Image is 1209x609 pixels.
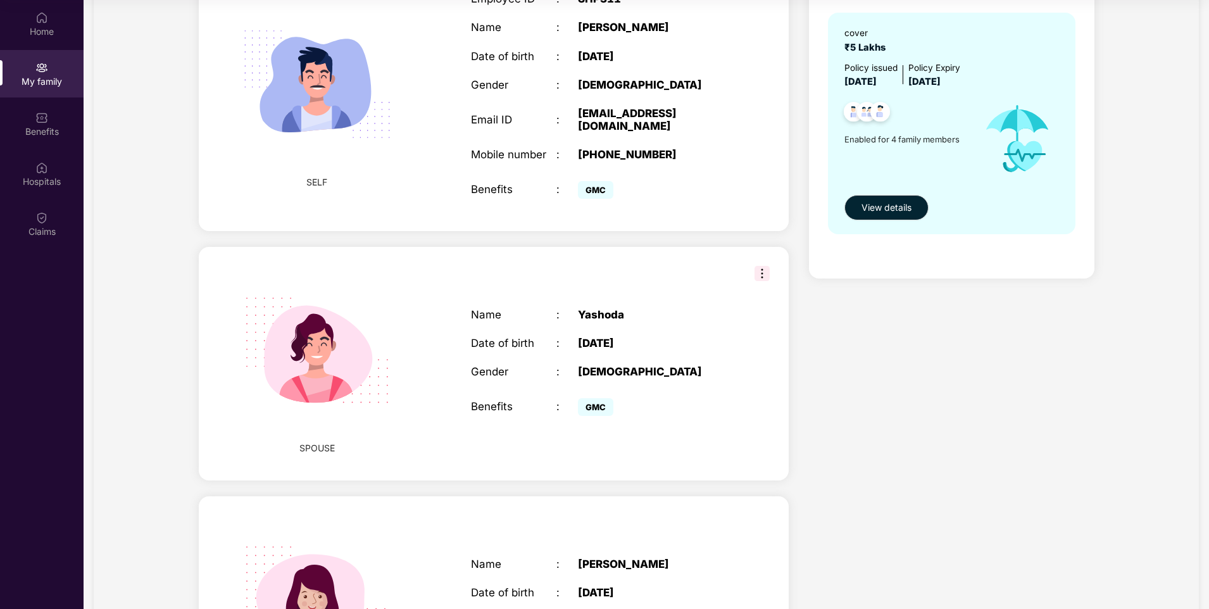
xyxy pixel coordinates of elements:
[578,586,728,599] div: [DATE]
[844,61,898,75] div: Policy issued
[851,98,882,129] img: svg+xml;base64,PHN2ZyB4bWxucz0iaHR0cDovL3d3dy53My5vcmcvMjAwMC9zdmciIHdpZHRoPSI0OC45MTUiIGhlaWdodD...
[908,61,960,75] div: Policy Expiry
[861,201,911,215] span: View details
[471,21,556,34] div: Name
[556,337,578,349] div: :
[578,21,728,34] div: [PERSON_NAME]
[838,98,869,129] img: svg+xml;base64,PHN2ZyB4bWxucz0iaHR0cDovL3d3dy53My5vcmcvMjAwMC9zdmciIHdpZHRoPSI0OC45NDMiIGhlaWdodD...
[35,211,48,224] img: svg+xml;base64,PHN2ZyBpZD0iQ2xhaW0iIHhtbG5zPSJodHRwOi8vd3d3LnczLm9yZy8yMDAwL3N2ZyIgd2lkdGg9IjIwIi...
[578,365,728,378] div: [DEMOGRAPHIC_DATA]
[578,50,728,63] div: [DATE]
[556,400,578,413] div: :
[971,89,1064,189] img: icon
[471,400,556,413] div: Benefits
[844,27,891,41] div: cover
[578,181,613,199] span: GMC
[865,98,896,129] img: svg+xml;base64,PHN2ZyB4bWxucz0iaHR0cDovL3d3dy53My5vcmcvMjAwMC9zdmciIHdpZHRoPSI0OC45NDMiIGhlaWdodD...
[35,111,48,124] img: svg+xml;base64,PHN2ZyBpZD0iQmVuZWZpdHMiIHhtbG5zPSJodHRwOi8vd3d3LnczLm9yZy8yMDAwL3N2ZyIgd2lkdGg9Ij...
[844,42,891,53] span: ₹5 Lakhs
[844,195,929,220] button: View details
[471,558,556,570] div: Name
[578,78,728,91] div: [DEMOGRAPHIC_DATA]
[471,586,556,599] div: Date of birth
[844,76,877,87] span: [DATE]
[471,365,556,378] div: Gender
[226,260,408,442] img: svg+xml;base64,PHN2ZyB4bWxucz0iaHR0cDovL3d3dy53My5vcmcvMjAwMC9zdmciIHdpZHRoPSIyMjQiIGhlaWdodD0iMT...
[471,337,556,349] div: Date of birth
[471,308,556,321] div: Name
[35,61,48,74] img: svg+xml;base64,PHN2ZyB3aWR0aD0iMjAiIGhlaWdodD0iMjAiIHZpZXdCb3g9IjAgMCAyMCAyMCIgZmlsbD0ibm9uZSIgeG...
[471,113,556,126] div: Email ID
[299,441,335,455] span: SPOUSE
[556,558,578,570] div: :
[556,586,578,599] div: :
[556,365,578,378] div: :
[556,21,578,34] div: :
[578,337,728,349] div: [DATE]
[578,308,728,321] div: Yashoda
[844,133,971,146] span: Enabled for 4 family members
[306,175,327,189] span: SELF
[578,107,728,132] div: [EMAIL_ADDRESS][DOMAIN_NAME]
[556,113,578,126] div: :
[35,161,48,174] img: svg+xml;base64,PHN2ZyBpZD0iSG9zcGl0YWxzIiB4bWxucz0iaHR0cDovL3d3dy53My5vcmcvMjAwMC9zdmciIHdpZHRoPS...
[578,148,728,161] div: [PHONE_NUMBER]
[471,78,556,91] div: Gender
[755,266,770,281] img: svg+xml;base64,PHN2ZyB3aWR0aD0iMzIiIGhlaWdodD0iMzIiIHZpZXdCb3g9IjAgMCAzMiAzMiIgZmlsbD0ibm9uZSIgeG...
[908,76,941,87] span: [DATE]
[578,398,613,416] span: GMC
[471,148,556,161] div: Mobile number
[35,11,48,24] img: svg+xml;base64,PHN2ZyBpZD0iSG9tZSIgeG1sbnM9Imh0dHA6Ly93d3cudzMub3JnLzIwMDAvc3ZnIiB3aWR0aD0iMjAiIG...
[556,148,578,161] div: :
[471,50,556,63] div: Date of birth
[471,183,556,196] div: Benefits
[556,183,578,196] div: :
[556,78,578,91] div: :
[556,50,578,63] div: :
[556,308,578,321] div: :
[578,558,728,570] div: [PERSON_NAME]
